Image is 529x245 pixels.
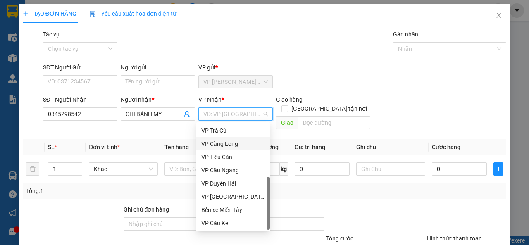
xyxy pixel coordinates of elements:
span: Tên hàng [164,144,189,150]
img: icon [90,11,96,17]
div: VP Càng Long [196,137,270,150]
div: Bến xe Miền Tây [201,205,265,214]
span: plus [494,166,503,172]
input: Ghi chú đơn hàng [124,217,223,231]
label: Gán nhãn [393,31,418,38]
input: VD: Bàn, Ghế [164,162,234,176]
div: VP Tiểu Cần [201,152,265,162]
span: Tổng cước [326,235,353,242]
span: VP Nhận [198,96,222,103]
div: VP Cầu Ngang [201,166,265,175]
input: 0 [295,162,350,176]
input: Ghi Chú [356,162,425,176]
span: Cước hàng [432,144,460,150]
div: VP Trà Cú [201,126,265,135]
label: Tác vụ [43,31,60,38]
div: Người gửi [121,63,195,72]
span: close [496,12,502,19]
label: Hình thức thanh toán [427,235,482,242]
div: VP Tiểu Cần [196,150,270,164]
span: user-add [183,111,190,117]
div: VP Duyên Hải [196,177,270,190]
span: Khác [94,163,153,175]
div: VP Cầu Kè [196,216,270,230]
div: VP [GEOGRAPHIC_DATA] [201,192,265,201]
div: Bến xe Miền Tây [196,203,270,216]
button: plus [493,162,503,176]
span: Giao [276,116,298,129]
div: VP Duyên Hải [201,179,265,188]
div: VP Cầu Kè [201,219,265,228]
span: Giao hàng [276,96,303,103]
button: Close [487,4,510,27]
span: [GEOGRAPHIC_DATA] tận nơi [288,104,370,113]
div: Người nhận [121,95,195,104]
span: Đơn vị tính [89,144,120,150]
th: Ghi chú [353,139,429,155]
div: Tổng: 1 [26,186,205,195]
button: delete [26,162,39,176]
div: SĐT Người Gửi [43,63,117,72]
div: VP Càng Long [201,139,265,148]
div: VP Bình Phú [196,190,270,203]
div: VP gửi [198,63,273,72]
div: VP Cầu Ngang [196,164,270,177]
div: VP Trà Cú [196,124,270,137]
span: kg [280,162,288,176]
span: VP Trần Phú (Hàng) [203,76,268,88]
div: SĐT Người Nhận [43,95,117,104]
span: Giá trị hàng [295,144,325,150]
span: Yêu cầu xuất hóa đơn điện tử [90,10,177,17]
input: Dọc đường [298,116,370,129]
span: TẠO ĐƠN HÀNG [23,10,76,17]
span: plus [23,11,29,17]
span: SL [48,144,55,150]
label: Ghi chú đơn hàng [124,206,169,213]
